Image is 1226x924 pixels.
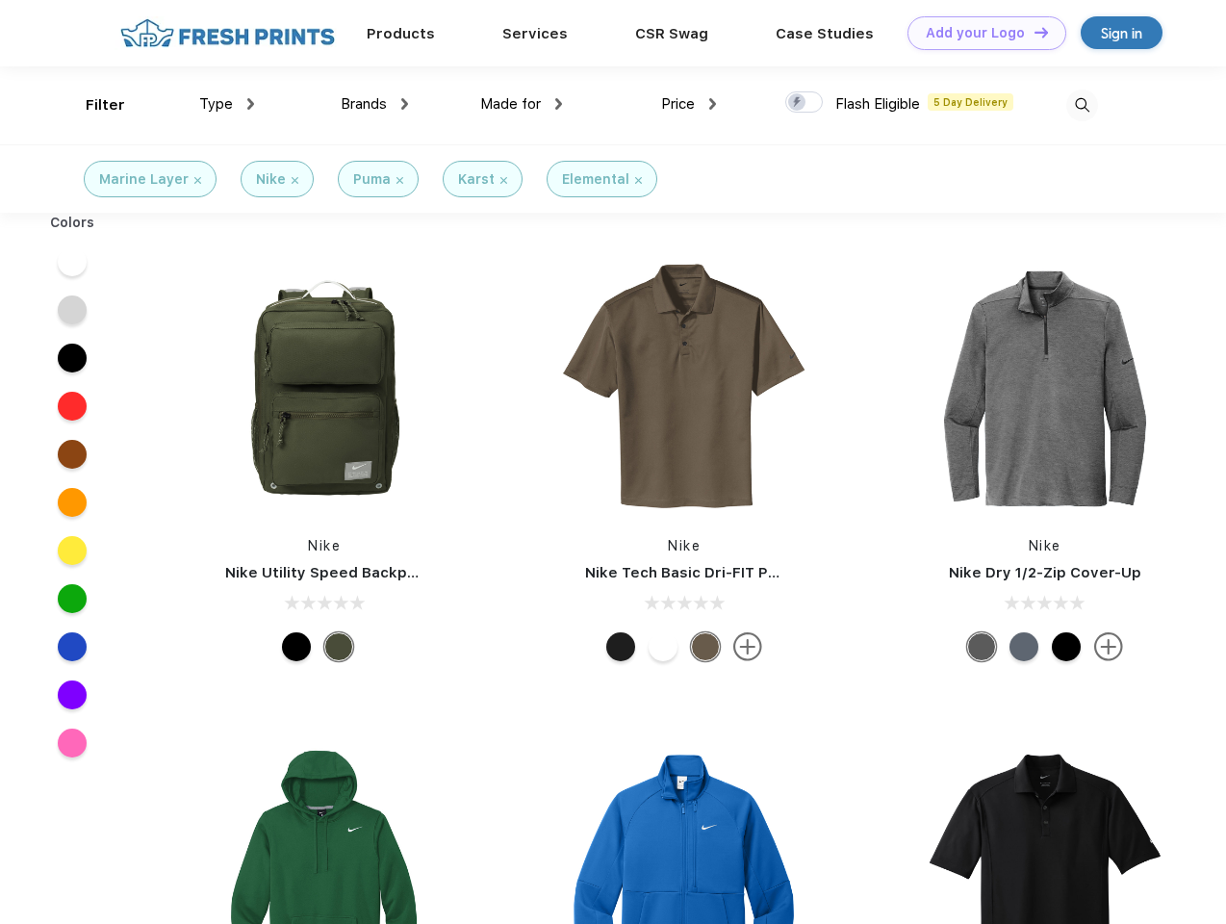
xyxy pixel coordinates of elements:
[99,169,189,190] div: Marine Layer
[928,93,1013,111] span: 5 Day Delivery
[635,177,642,184] img: filter_cancel.svg
[353,169,391,190] div: Puma
[308,538,341,553] a: Nike
[555,98,562,110] img: dropdown.png
[324,632,353,661] div: Cargo Khaki
[247,98,254,110] img: dropdown.png
[1009,632,1038,661] div: Navy Heather
[585,564,791,581] a: Nike Tech Basic Dri-FIT Polo
[256,169,286,190] div: Nike
[835,95,920,113] span: Flash Eligible
[691,632,720,661] div: Olive Khaki
[1094,632,1123,661] img: more.svg
[367,25,435,42] a: Products
[341,95,387,113] span: Brands
[115,16,341,50] img: fo%20logo%202.webp
[562,169,629,190] div: Elemental
[36,213,110,233] div: Colors
[606,632,635,661] div: Black
[649,632,677,661] div: White
[1066,90,1098,121] img: desktop_search.svg
[949,564,1141,581] a: Nike Dry 1/2-Zip Cover-Up
[709,98,716,110] img: dropdown.png
[917,261,1173,517] img: func=resize&h=266
[396,177,403,184] img: filter_cancel.svg
[1034,27,1048,38] img: DT
[668,538,701,553] a: Nike
[556,261,812,517] img: func=resize&h=266
[458,169,495,190] div: Karst
[225,564,433,581] a: Nike Utility Speed Backpack
[194,177,201,184] img: filter_cancel.svg
[199,95,233,113] span: Type
[1052,632,1081,661] div: Black
[1081,16,1162,49] a: Sign in
[196,261,452,517] img: func=resize&h=266
[292,177,298,184] img: filter_cancel.svg
[282,632,311,661] div: Black
[661,95,695,113] span: Price
[502,25,568,42] a: Services
[86,94,125,116] div: Filter
[926,25,1025,41] div: Add your Logo
[500,177,507,184] img: filter_cancel.svg
[1101,22,1142,44] div: Sign in
[733,632,762,661] img: more.svg
[1029,538,1061,553] a: Nike
[480,95,541,113] span: Made for
[635,25,708,42] a: CSR Swag
[967,632,996,661] div: Black Heather
[401,98,408,110] img: dropdown.png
